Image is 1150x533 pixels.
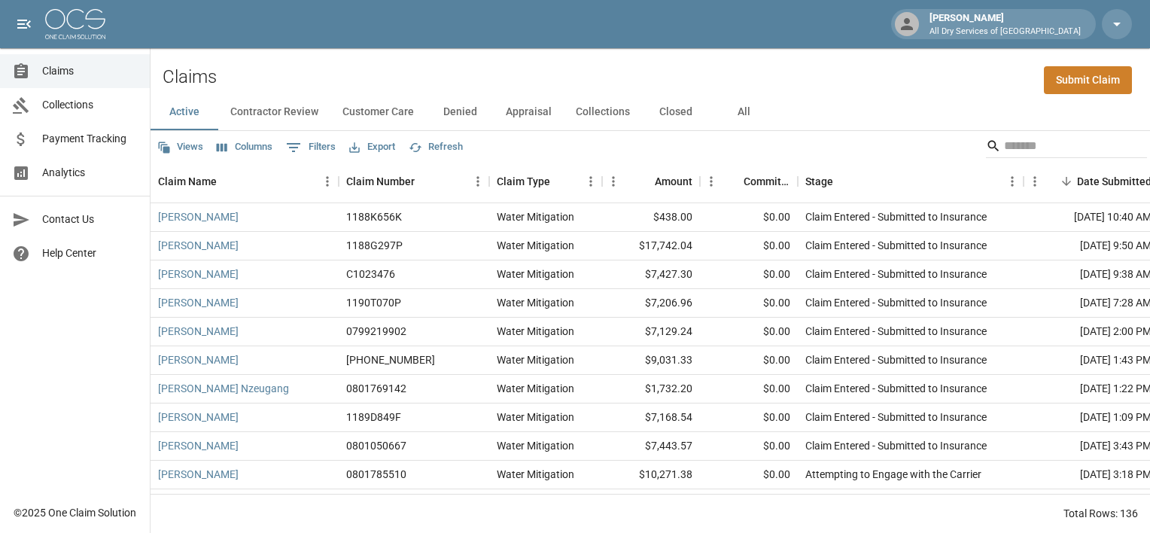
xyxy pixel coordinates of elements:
h2: Claims [163,66,217,88]
div: Amount [655,160,692,203]
a: [PERSON_NAME] [158,209,239,224]
div: Claim Entered - Submitted to Insurance [805,438,987,453]
div: 0799219902 [346,324,406,339]
button: Menu [1024,170,1046,193]
div: Amount [602,160,700,203]
a: [PERSON_NAME] [158,467,239,482]
button: Collections [564,94,642,130]
a: [PERSON_NAME] [158,238,239,253]
a: [PERSON_NAME] [158,295,239,310]
button: Export [345,136,399,159]
button: Refresh [405,136,467,159]
button: Denied [426,94,494,130]
div: $0.00 [700,289,798,318]
div: Claim Entered - Submitted to Insurance [805,381,987,396]
div: Claim Name [151,160,339,203]
div: $7,168.54 [602,404,700,432]
div: $0.00 [700,232,798,260]
div: Committed Amount [744,160,790,203]
div: 1188K656K [346,209,402,224]
button: Sort [1056,171,1077,192]
a: [PERSON_NAME] [158,438,239,453]
div: 1188G297P [346,238,403,253]
div: Claim Type [489,160,602,203]
button: Show filters [282,136,339,160]
div: $63,885.44 [602,489,700,518]
button: Closed [642,94,710,130]
div: Water Mitigation [497,266,574,282]
a: [PERSON_NAME] Nzeugang [158,381,289,396]
button: open drawer [9,9,39,39]
a: [PERSON_NAME] [158,324,239,339]
span: Claims [42,63,138,79]
div: $1,732.20 [602,375,700,404]
div: Claim Entered - Submitted to Insurance [805,238,987,253]
span: Collections [42,97,138,113]
a: [PERSON_NAME] [158,352,239,367]
button: Sort [634,171,655,192]
div: Attempting to Engage with the Carrier [805,467,981,482]
div: $0.00 [700,489,798,518]
div: $10,271.38 [602,461,700,489]
div: 1189D849F [346,410,401,425]
button: Sort [723,171,744,192]
button: Sort [217,171,238,192]
div: Stage [805,160,833,203]
a: [PERSON_NAME] [158,266,239,282]
div: 0801050667 [346,438,406,453]
div: 300-0359515-2025 [346,352,435,367]
div: $0.00 [700,404,798,432]
div: Claim Entered - Submitted to Insurance [805,324,987,339]
div: 0801769142 [346,381,406,396]
div: $0.00 [700,432,798,461]
div: Claim Entered - Submitted to Insurance [805,410,987,425]
img: ocs-logo-white-transparent.png [45,9,105,39]
button: Contractor Review [218,94,330,130]
div: $7,443.57 [602,432,700,461]
div: $17,742.04 [602,232,700,260]
div: Water Mitigation [497,438,574,453]
button: Menu [700,170,723,193]
div: dynamic tabs [151,94,1150,130]
div: Claim Type [497,160,550,203]
button: Sort [550,171,571,192]
div: Search [986,134,1147,161]
button: Menu [316,170,339,193]
div: C1023476 [346,266,395,282]
div: 1190T070P [346,295,401,310]
span: Help Center [42,245,138,261]
p: All Dry Services of [GEOGRAPHIC_DATA] [929,26,1081,38]
div: [PERSON_NAME] [923,11,1087,38]
div: Claim Number [346,160,415,203]
div: $0.00 [700,203,798,232]
div: $0.00 [700,346,798,375]
button: Menu [602,170,625,193]
span: Contact Us [42,212,138,227]
button: Sort [833,171,854,192]
div: Claim Entered - Submitted to Insurance [805,266,987,282]
div: Claim Entered - Submitted to Insurance [805,352,987,367]
a: Submit Claim [1044,66,1132,94]
span: Analytics [42,165,138,181]
div: Water Mitigation [497,295,574,310]
div: $0.00 [700,375,798,404]
button: Views [154,136,207,159]
div: Water Mitigation [497,352,574,367]
div: © 2025 One Claim Solution [14,505,136,520]
div: $7,129.24 [602,318,700,346]
div: $0.00 [700,260,798,289]
div: Claim Entered - Submitted to Insurance [805,209,987,224]
div: $7,427.30 [602,260,700,289]
div: $0.00 [700,318,798,346]
button: Select columns [213,136,276,159]
div: $0.00 [700,461,798,489]
div: Committed Amount [700,160,798,203]
button: Customer Care [330,94,426,130]
div: Water Mitigation [497,410,574,425]
div: $9,031.33 [602,346,700,375]
button: Active [151,94,218,130]
div: Total Rows: 136 [1063,506,1138,521]
div: Claim Entered - Submitted to Insurance [805,295,987,310]
a: [PERSON_NAME] [158,410,239,425]
div: Claim Number [339,160,489,203]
